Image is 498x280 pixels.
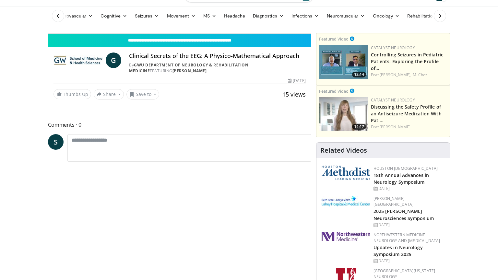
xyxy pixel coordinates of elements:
a: Oncology [369,9,404,22]
span: 12:14 [352,72,366,77]
a: Houston [DEMOGRAPHIC_DATA] [373,166,438,171]
a: Northwestern Medicine Neurology and [MEDICAL_DATA] [373,232,440,243]
a: Cognitive [97,9,131,22]
a: Rehabilitation [403,9,439,22]
a: M. Chez [413,72,428,77]
a: 18th Annual Advances in Neurology Symposium [373,172,429,185]
a: Controlling Seizures in Pediatric Patients: Exploring the Profile of… [371,52,443,71]
a: Updates in Neurology Symposium 2025 [373,244,423,257]
a: Neuromuscular [323,9,369,22]
a: [GEOGRAPHIC_DATA][US_STATE] Neurology [373,268,435,279]
a: S [48,134,64,150]
img: c23d0a25-a0b6-49e6-ba12-869cdc8b250a.png.150x105_q85_crop-smart_upscale.jpg [319,97,368,131]
a: Discussing the Safety Profile of an Antiseizure Medication With Pati… [371,104,442,123]
a: GWU Department of Neurology & Rehabilitation Medicine [129,62,248,74]
span: 15 views [282,90,306,98]
div: By FEATURING [129,62,305,74]
div: [DATE] [373,258,445,264]
div: Feat. [371,124,447,130]
a: G [106,52,121,68]
span: Comments 0 [48,121,311,129]
a: 2025 [PERSON_NAME] Neurosciences Symposium [373,208,434,221]
a: Catalyst Neurology [371,97,415,103]
img: 2a462fb6-9365-492a-ac79-3166a6f924d8.png.150x105_q85_autocrop_double_scale_upscale_version-0.2.jpg [322,232,370,241]
a: Infections [288,9,323,22]
div: [DATE] [373,186,445,192]
div: Feat. [371,72,447,78]
a: Catalyst Neurology [371,45,415,51]
a: [PERSON_NAME] [172,68,207,74]
a: Headache [220,9,249,22]
small: Featured Video [319,36,349,42]
a: [PERSON_NAME][GEOGRAPHIC_DATA] [373,196,414,207]
img: e7977282-282c-4444-820d-7cc2733560fd.jpg.150x105_q85_autocrop_double_scale_upscale_version-0.2.jpg [322,196,370,206]
a: 12:14 [319,45,368,79]
a: Cerebrovascular [48,9,97,22]
h4: Related Videos [320,146,367,154]
a: [PERSON_NAME], [380,72,411,77]
button: Share [94,89,124,99]
img: GWU Department of Neurology & Rehabilitation Medicine [53,52,103,68]
img: 5e01731b-4d4e-47f8-b775-0c1d7f1e3c52.png.150x105_q85_crop-smart_upscale.jpg [319,45,368,79]
video-js: Video Player [48,33,311,34]
a: [PERSON_NAME] [380,124,410,130]
a: MS [199,9,220,22]
a: Movement [163,9,200,22]
a: Diagnostics [249,9,288,22]
img: 5e4488cc-e109-4a4e-9fd9-73bb9237ee91.png.150x105_q85_autocrop_double_scale_upscale_version-0.2.png [322,166,370,180]
div: [DATE] [373,222,445,228]
small: Featured Video [319,88,349,94]
button: Save to [126,89,160,99]
a: 14:17 [319,97,368,131]
a: Thumbs Up [53,89,91,99]
span: 14:17 [352,124,366,130]
div: [DATE] [288,78,305,84]
a: Seizures [131,9,163,22]
h4: Clinical Secrets of the EEG: A Physico-Mathematical Approach [129,52,305,60]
